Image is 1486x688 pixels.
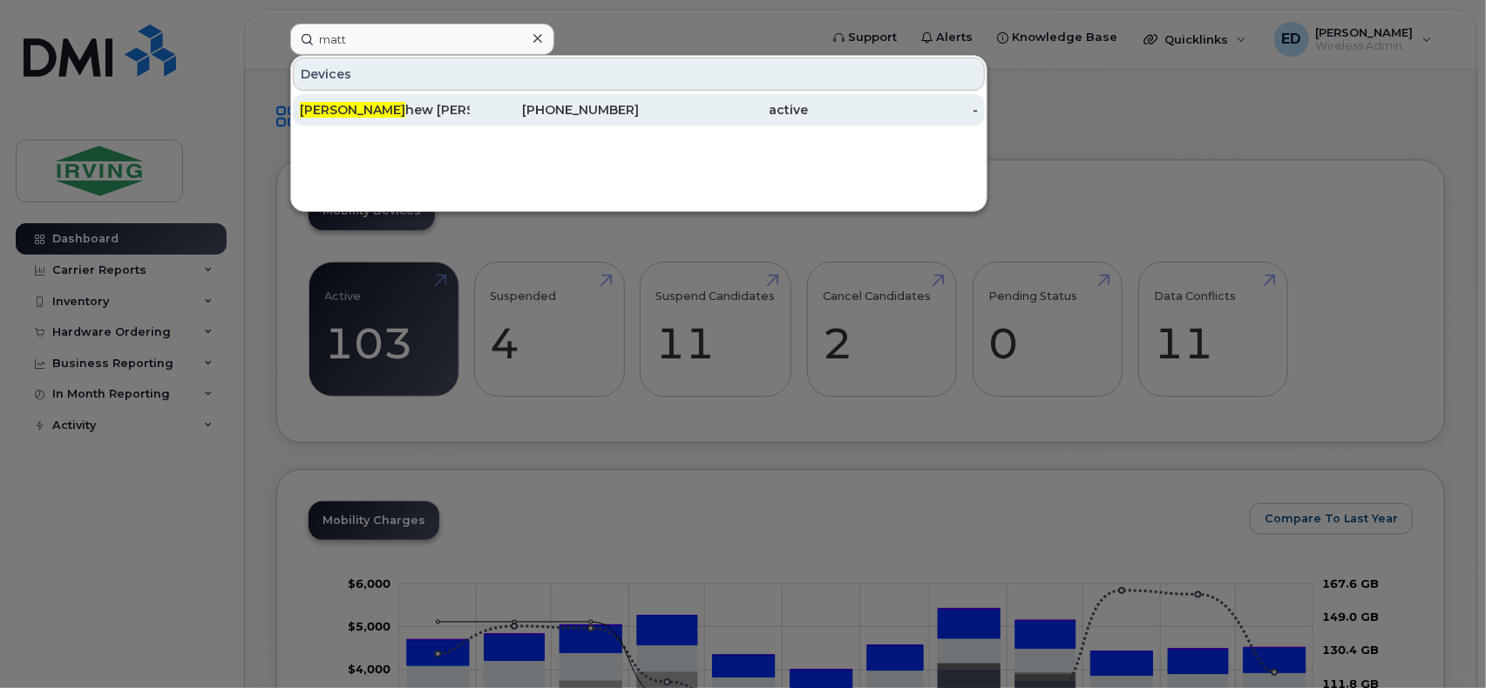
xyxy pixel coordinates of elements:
[809,101,979,119] div: -
[639,101,809,119] div: active
[293,94,985,126] a: [PERSON_NAME]hew [PERSON_NAME][PHONE_NUMBER]active-
[300,101,470,119] div: hew [PERSON_NAME]
[470,101,640,119] div: [PHONE_NUMBER]
[300,102,405,118] span: [PERSON_NAME]
[293,58,985,91] div: Devices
